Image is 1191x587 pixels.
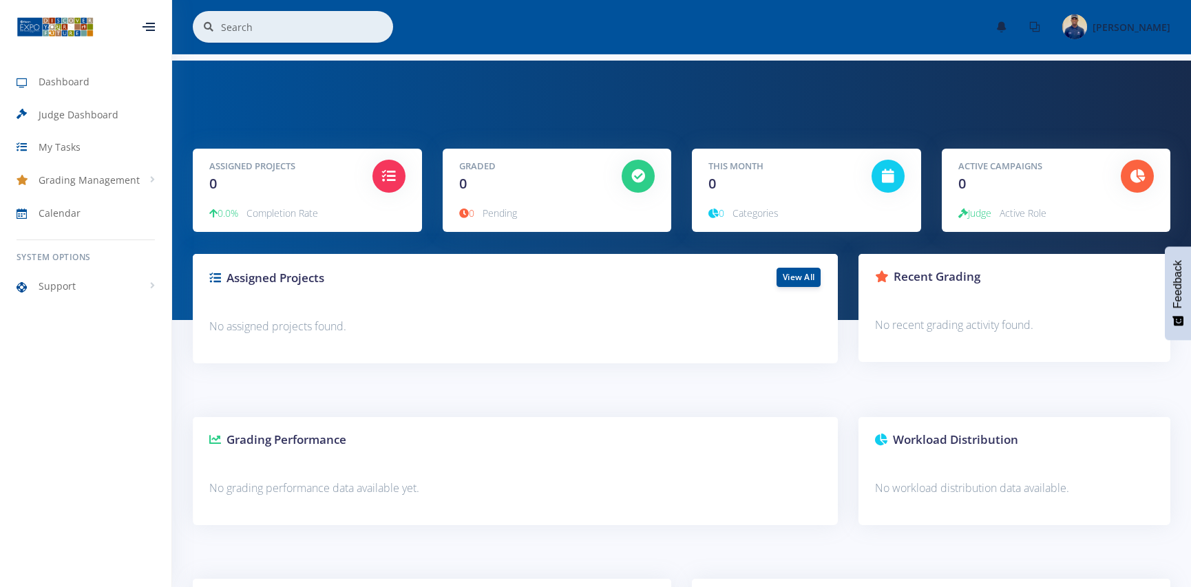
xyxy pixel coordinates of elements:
span: Dashboard [39,74,89,89]
h5: This Month [708,160,851,173]
span: 0.0% [209,206,238,220]
span: 0 [708,174,716,193]
span: 0 [958,174,966,193]
h3: Recent Grading [875,268,1154,286]
h5: Assigned Projects [209,160,352,173]
span: 0 [209,174,217,193]
a: Image placeholder [PERSON_NAME] [1051,12,1170,42]
span: Judge Dashboard [39,107,118,122]
h3: Assigned Projects [209,269,505,287]
span: Judge [958,206,991,220]
span: My Tasks [39,140,81,154]
h3: Grading Performance [209,431,821,449]
span: Completion Rate [246,206,318,220]
span: Grading Management [39,173,140,187]
span: Categories [732,206,779,220]
span: [PERSON_NAME] [1093,21,1170,34]
img: ... [17,16,94,38]
span: Support [39,279,76,293]
h3: Workload Distribution [875,431,1154,449]
span: Pending [483,206,517,220]
p: No assigned projects found. [209,317,821,336]
input: Search [221,11,393,43]
span: 0 [459,206,474,220]
p: No recent grading activity found. [875,316,1154,334]
img: Image placeholder [1062,14,1087,39]
span: Feedback [1172,260,1184,308]
h5: Active Campaigns [958,160,1101,173]
a: View All [777,268,821,287]
span: Calendar [39,206,81,220]
p: No grading performance data available yet. [209,479,821,498]
p: No workload distribution data available. [875,479,1154,498]
span: 0 [459,174,467,193]
button: Feedback - Show survey [1165,246,1191,340]
h5: Graded [459,160,602,173]
span: Active Role [1000,206,1046,220]
span: 0 [708,206,724,220]
h6: System Options [17,251,155,264]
